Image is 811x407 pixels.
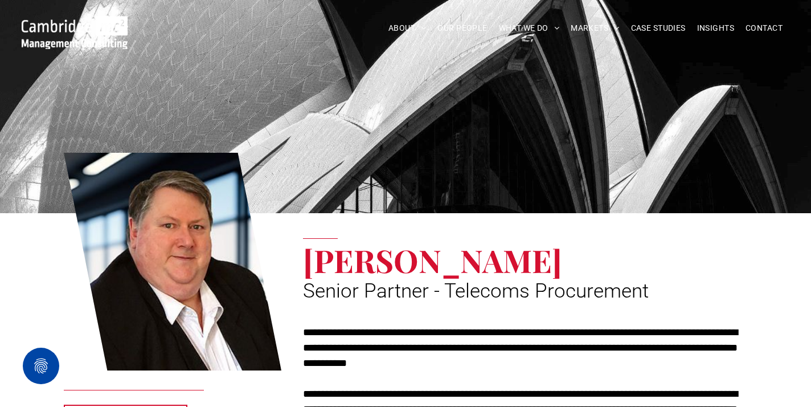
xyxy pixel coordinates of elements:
[740,19,788,37] a: CONTACT
[303,279,649,303] span: Senior Partner - Telecoms Procurement
[22,18,128,30] a: Your Business Transformed | Cambridge Management Consulting
[625,19,691,37] a: CASE STUDIES
[383,19,432,37] a: ABOUT
[22,16,128,49] img: Go to Homepage
[64,151,281,372] a: Procurement | Eric Green | Senior Partner - Telecoms Procurement
[303,239,562,281] span: [PERSON_NAME]
[432,19,493,37] a: OUR PEOPLE
[565,19,625,37] a: MARKETS
[493,19,566,37] a: WHAT WE DO
[691,19,740,37] a: INSIGHTS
